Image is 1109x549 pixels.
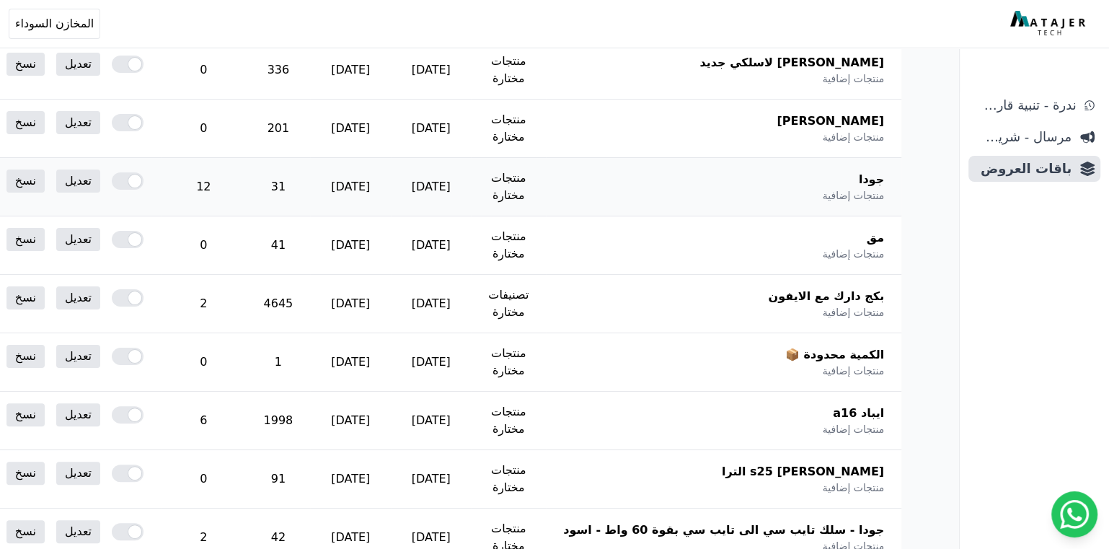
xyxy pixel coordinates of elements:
[56,345,100,368] a: تعديل
[247,158,311,216] td: 31
[1010,11,1089,37] img: MatajerTech Logo
[391,100,471,158] td: [DATE]
[471,333,546,392] td: منتجات مختارة
[161,100,246,158] td: 0
[161,450,246,509] td: 0
[56,286,100,309] a: تعديل
[9,9,100,39] button: المخازن السوداء
[974,127,1072,147] span: مرسال - شريط دعاية
[391,392,471,450] td: [DATE]
[471,100,546,158] td: منتجات مختارة
[161,333,246,392] td: 0
[56,462,100,485] a: تعديل
[859,171,884,188] span: جودا
[310,100,391,158] td: [DATE]
[6,228,45,251] a: نسخ
[823,71,884,86] span: منتجات إضافية
[310,158,391,216] td: [DATE]
[768,288,884,305] span: بكج دارك مع الايفون
[247,41,311,100] td: 336
[247,275,311,333] td: 4645
[823,305,884,320] span: منتجات إضافية
[6,286,45,309] a: نسخ
[247,450,311,509] td: 91
[247,392,311,450] td: 1998
[6,345,45,368] a: نسخ
[823,422,884,436] span: منتجات إضافية
[867,229,884,247] span: مق
[56,520,100,543] a: تعديل
[6,520,45,543] a: نسخ
[161,216,246,275] td: 0
[833,405,884,422] span: ايباد a16
[161,392,246,450] td: 6
[310,216,391,275] td: [DATE]
[247,333,311,392] td: 1
[56,170,100,193] a: تعديل
[56,111,100,134] a: تعديل
[471,392,546,450] td: منتجات مختارة
[823,247,884,261] span: منتجات إضافية
[471,41,546,100] td: منتجات مختارة
[310,450,391,509] td: [DATE]
[310,275,391,333] td: [DATE]
[471,216,546,275] td: منتجات مختارة
[15,15,94,32] span: المخازن السوداء
[6,462,45,485] a: نسخ
[310,392,391,450] td: [DATE]
[247,100,311,158] td: 201
[563,522,884,539] span: جودا - سلك تايب سي الى تايب سي بقوة 60 واط - اسود
[6,403,45,426] a: نسخ
[974,159,1072,179] span: باقات العروض
[310,333,391,392] td: [DATE]
[391,158,471,216] td: [DATE]
[310,41,391,100] td: [DATE]
[161,158,246,216] td: 12
[391,216,471,275] td: [DATE]
[161,275,246,333] td: 2
[823,364,884,378] span: منتجات إضافية
[471,275,546,333] td: تصنيفات مختارة
[6,111,45,134] a: نسخ
[823,480,884,495] span: منتجات إضافية
[391,450,471,509] td: [DATE]
[785,346,884,364] span: الكمية محدودة 📦
[823,130,884,144] span: منتجات إضافية
[391,41,471,100] td: [DATE]
[471,158,546,216] td: منتجات مختارة
[974,95,1076,115] span: ندرة - تنبية قارب علي النفاذ
[391,275,471,333] td: [DATE]
[247,216,311,275] td: 41
[823,188,884,203] span: منتجات إضافية
[6,53,45,76] a: نسخ
[722,463,884,480] span: [PERSON_NAME] s25 الترا
[56,403,100,426] a: تعديل
[56,228,100,251] a: تعديل
[471,450,546,509] td: منتجات مختارة
[391,333,471,392] td: [DATE]
[56,53,100,76] a: تعديل
[6,170,45,193] a: نسخ
[161,41,246,100] td: 0
[699,54,884,71] span: [PERSON_NAME] لاسلكي جديد
[777,113,884,130] span: [PERSON_NAME]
